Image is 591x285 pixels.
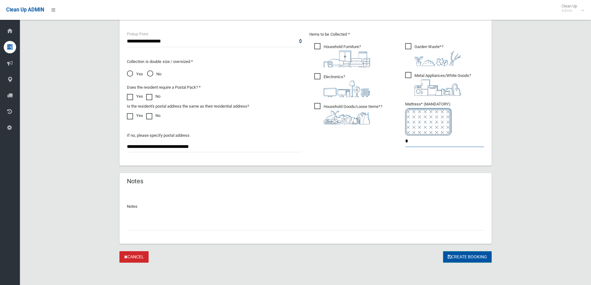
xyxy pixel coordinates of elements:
label: If no, please specify postal address [127,132,190,139]
img: b13cc3517677393f34c0a387616ef184.png [324,110,370,124]
span: Garden Waste* [405,43,461,66]
label: No [146,112,160,119]
span: Household Furniture [314,43,370,67]
p: Items to be Collected * [309,31,484,38]
p: Collection is double size / oversized * [127,58,302,65]
label: Yes [127,93,143,100]
img: e7408bece873d2c1783593a074e5cb2f.png [405,108,452,136]
label: Yes [127,112,143,119]
span: Electronics [314,73,370,97]
span: Mattress* (MANDATORY) [405,102,484,136]
i: ? [414,73,471,96]
span: Metal Appliances/White Goods [405,72,471,96]
span: Clean Up [558,4,583,13]
small: Admin [562,8,577,13]
header: Notes [119,175,151,187]
img: 4fd8a5c772b2c999c83690221e5242e0.png [414,51,461,66]
span: Clean Up ADMIN [6,7,44,13]
i: ? [324,44,370,67]
img: aa9efdbe659d29b613fca23ba79d85cb.png [324,51,370,67]
label: Is the resident's postal address the same as their residential address? [127,103,249,110]
i: ? [324,104,382,124]
i: ? [324,74,370,97]
span: Household Goods/Loose Items* [314,103,382,124]
label: Does the resident require a Postal Pack? * [127,84,201,91]
p: Notes [127,203,484,210]
img: 394712a680b73dbc3d2a6a3a7ffe5a07.png [324,81,370,97]
span: Yes [127,70,143,78]
img: 36c1b0289cb1767239cdd3de9e694f19.png [414,79,461,96]
span: No [147,70,161,78]
button: Create Booking [443,251,492,263]
i: ? [414,44,461,66]
label: No [146,93,160,100]
a: Cancel [119,251,149,263]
